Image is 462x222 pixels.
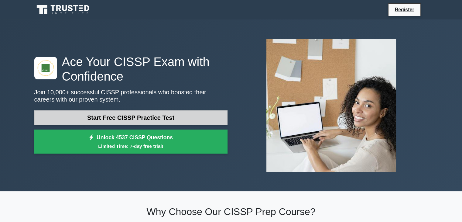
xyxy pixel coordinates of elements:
small: Limited Time: 7-day free trial! [42,143,220,150]
p: Join 10,000+ successful CISSP professionals who boosted their careers with our proven system. [34,88,228,103]
a: Start Free CISSP Practice Test [34,110,228,125]
a: Register [391,6,418,13]
a: Unlock 4537 CISSP QuestionsLimited Time: 7-day free trial! [34,130,228,154]
h1: Ace Your CISSP Exam with Confidence [34,54,228,84]
h2: Why Choose Our CISSP Prep Course? [34,206,428,217]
